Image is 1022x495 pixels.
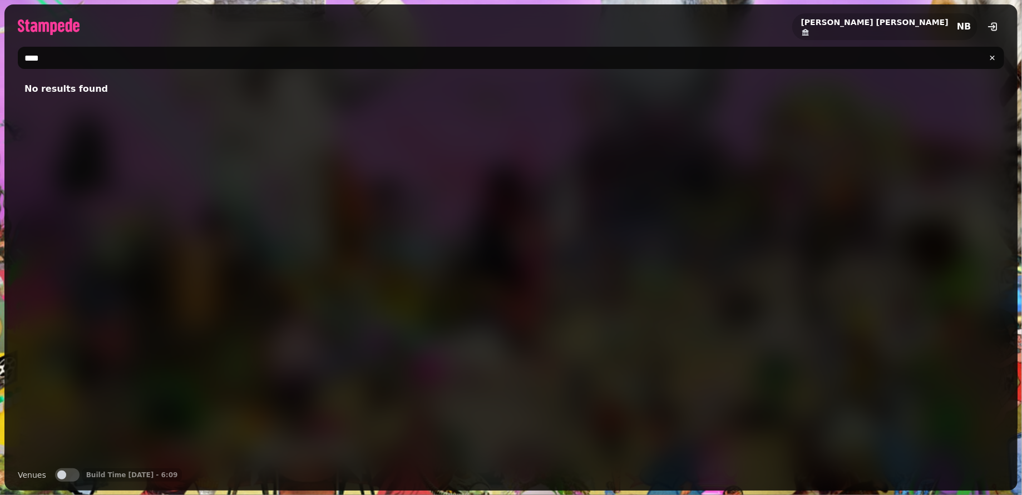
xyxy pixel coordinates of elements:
[18,468,46,482] label: Venues
[982,16,1004,38] button: logout
[801,17,949,28] h2: [PERSON_NAME] [PERSON_NAME]
[18,18,80,35] img: logo
[86,471,178,479] p: Build Time [DATE] - 6:09
[24,82,108,96] span: No results found
[983,48,1002,67] button: clear
[957,22,971,31] span: NB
